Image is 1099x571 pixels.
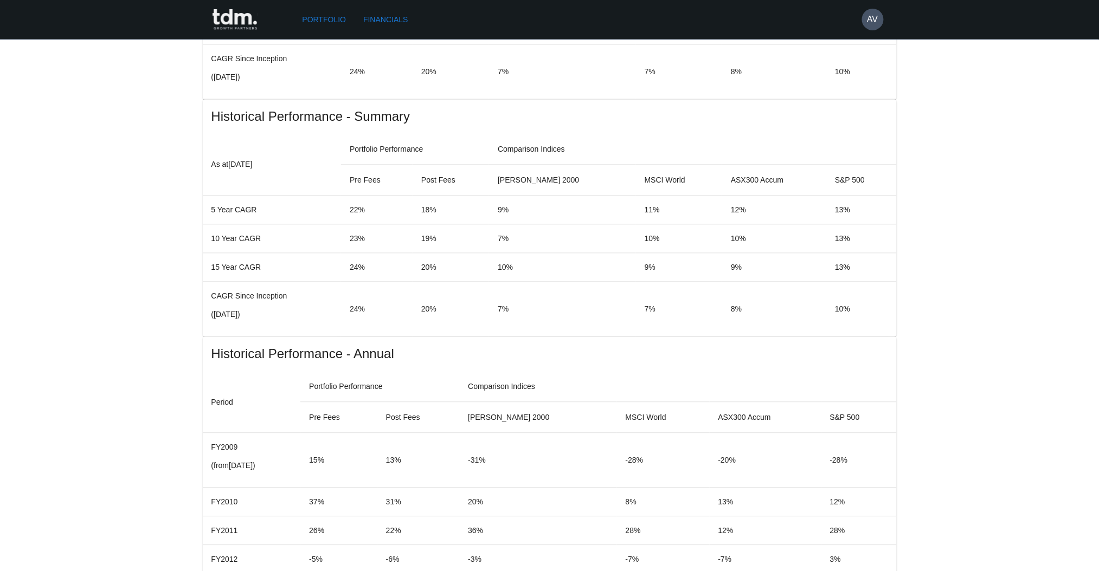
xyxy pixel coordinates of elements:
[821,403,897,433] th: S&P 500
[300,403,377,433] th: Pre Fees
[300,372,459,403] th: Portfolio Performance
[826,224,896,253] td: 13%
[826,165,896,196] th: S&P 500
[341,224,413,253] td: 23%
[617,403,710,433] th: MSCI World
[826,253,896,282] td: 13%
[636,44,722,99] td: 7%
[203,517,301,546] td: FY2011
[821,488,897,517] td: 12%
[413,44,489,99] td: 20%
[377,403,459,433] th: Post Fees
[203,282,342,336] td: CAGR Since Inception
[867,13,878,26] h6: AV
[722,224,826,253] td: 10%
[203,372,301,433] th: Period
[636,224,722,253] td: 10%
[211,346,888,363] span: Historical Performance - Annual
[489,134,896,165] th: Comparison Indices
[341,196,413,224] td: 22%
[413,282,489,336] td: 20%
[341,44,413,99] td: 24%
[377,433,459,488] td: 13%
[203,224,342,253] td: 10 Year CAGR
[300,433,377,488] td: 15%
[459,488,616,517] td: 20%
[211,158,333,171] p: As at [DATE]
[489,282,636,336] td: 7%
[377,517,459,546] td: 22%
[489,165,636,196] th: [PERSON_NAME] 2000
[211,108,888,126] span: Historical Performance - Summary
[722,196,826,224] td: 12%
[203,253,342,282] td: 15 Year CAGR
[710,433,821,488] td: -20%
[413,165,489,196] th: Post Fees
[722,282,826,336] td: 8%
[636,165,722,196] th: MSCI World
[203,488,301,517] td: FY2010
[211,72,333,83] p: ( [DATE] )
[377,488,459,517] td: 31%
[203,44,342,99] td: CAGR Since Inception
[211,309,333,320] p: ( [DATE] )
[617,488,710,517] td: 8%
[489,253,636,282] td: 10%
[722,44,826,99] td: 8%
[298,10,351,30] a: Portfolio
[459,372,896,403] th: Comparison Indices
[826,196,896,224] td: 13%
[862,9,884,30] button: AV
[211,460,292,471] p: (from [DATE] )
[300,517,377,546] td: 26%
[636,282,722,336] td: 7%
[203,433,301,488] td: FY2009
[710,403,821,433] th: ASX300 Accum
[413,196,489,224] td: 18%
[459,517,616,546] td: 36%
[341,134,489,165] th: Portfolio Performance
[341,282,413,336] td: 24%
[413,253,489,282] td: 20%
[359,10,412,30] a: Financials
[489,224,636,253] td: 7%
[722,165,826,196] th: ASX300 Accum
[489,196,636,224] td: 9%
[821,517,897,546] td: 28%
[821,433,897,488] td: -28%
[636,253,722,282] td: 9%
[722,253,826,282] td: 9%
[300,488,377,517] td: 37%
[636,196,722,224] td: 11%
[710,517,821,546] td: 12%
[459,433,616,488] td: -31%
[826,282,896,336] td: 10%
[710,488,821,517] td: 13%
[617,433,710,488] td: -28%
[203,196,342,224] td: 5 Year CAGR
[617,517,710,546] td: 28%
[341,165,413,196] th: Pre Fees
[489,44,636,99] td: 7%
[459,403,616,433] th: [PERSON_NAME] 2000
[413,224,489,253] td: 19%
[826,44,896,99] td: 10%
[341,253,413,282] td: 24%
